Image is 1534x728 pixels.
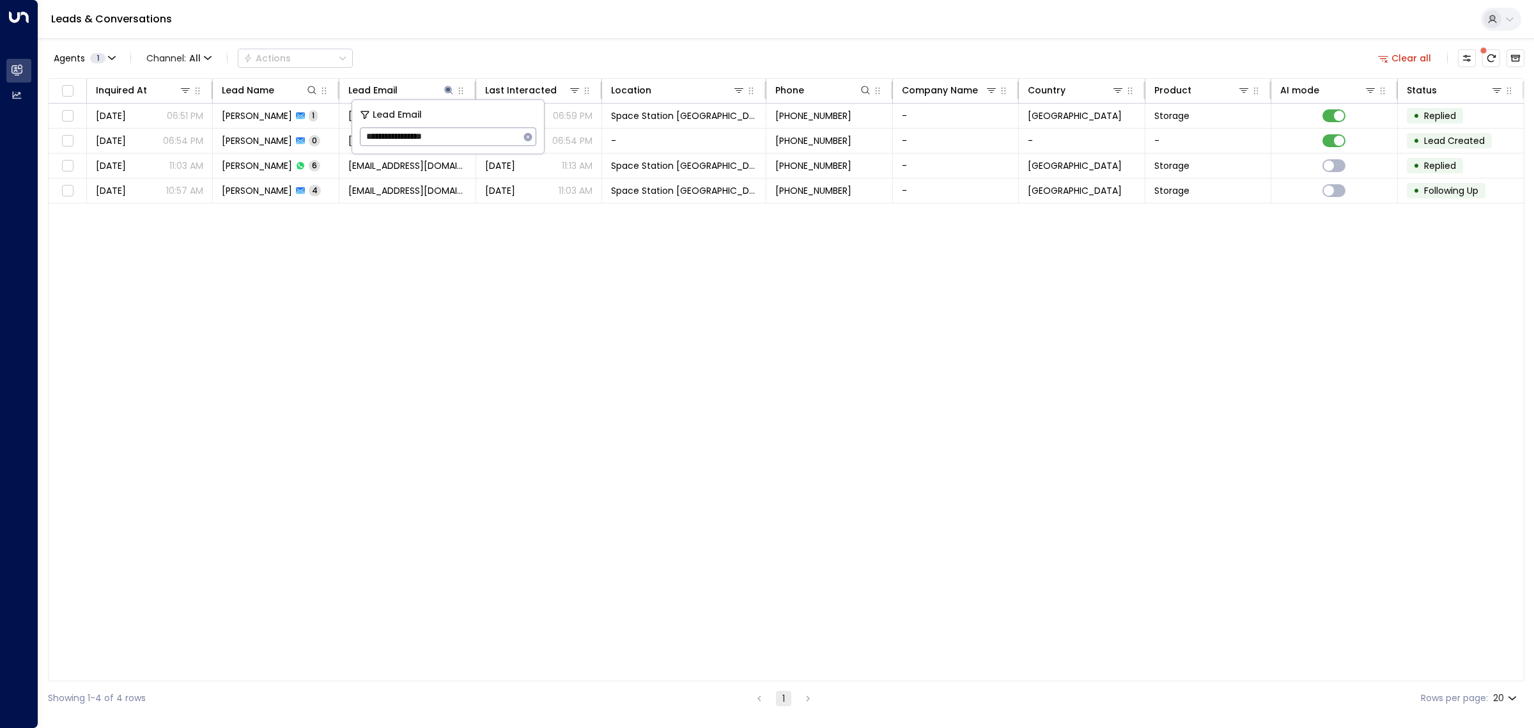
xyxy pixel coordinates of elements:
[775,134,851,147] span: +447825731034
[96,109,126,122] span: Yesterday
[167,109,203,122] p: 06:51 PM
[775,83,804,98] div: Phone
[348,134,467,147] span: mesku90@gmail.com
[775,184,851,197] span: +447825731034
[1154,159,1189,172] span: Storage
[96,134,126,147] span: Yesterday
[309,110,318,121] span: 1
[611,184,757,197] span: Space Station Wakefield
[169,159,203,172] p: 11:03 AM
[553,109,593,122] p: 06:59 PM
[893,129,1019,153] td: -
[1154,184,1189,197] span: Storage
[348,83,398,98] div: Lead Email
[348,109,467,122] span: mesku90@gmail.com
[1424,159,1456,172] span: Replied
[1424,184,1478,197] span: Following Up
[163,134,203,147] p: 06:54 PM
[238,49,353,68] button: Actions
[1154,83,1250,98] div: Product
[90,53,105,63] span: 1
[96,83,192,98] div: Inquired At
[751,690,816,706] nav: pagination navigation
[1413,155,1420,177] div: •
[485,83,557,98] div: Last Interacted
[485,159,515,172] span: Jul 01, 2025
[59,183,75,199] span: Toggle select row
[348,159,467,172] span: mesku90@gmail.com
[552,134,593,147] p: 06:54 PM
[1413,105,1420,127] div: •
[348,184,467,197] span: mesku90@gmail.com
[59,108,75,124] span: Toggle select row
[1482,49,1500,67] span: There are new threads available. Refresh the grid to view the latest updates.
[1028,83,1124,98] div: Country
[602,129,766,153] td: -
[893,154,1019,178] td: -
[96,159,126,172] span: Jun 27, 2025
[611,83,651,98] div: Location
[1421,692,1488,705] label: Rows per page:
[141,49,217,67] span: Channel:
[222,184,292,197] span: Merjana Shakir Ullah
[1019,129,1145,153] td: -
[222,134,292,147] span: Merjana Shakir Ullah
[1028,159,1122,172] span: United Kingdom
[1507,49,1524,67] button: Archived Leads
[222,83,318,98] div: Lead Name
[96,83,147,98] div: Inquired At
[54,54,85,63] span: Agents
[775,109,851,122] span: +447825731034
[309,160,320,171] span: 6
[775,159,851,172] span: +447825731034
[1280,83,1319,98] div: AI mode
[141,49,217,67] button: Channel:All
[59,133,75,149] span: Toggle select row
[222,109,292,122] span: Merjana Shakir Ullah
[1145,129,1271,153] td: -
[893,104,1019,128] td: -
[222,83,274,98] div: Lead Name
[1424,109,1456,122] span: Replied
[611,159,757,172] span: Space Station Wakefield
[1407,83,1503,98] div: Status
[222,159,292,172] span: Merjana Shakir Ullah
[59,158,75,174] span: Toggle select row
[51,12,172,26] a: Leads & Conversations
[611,83,745,98] div: Location
[309,185,321,196] span: 4
[1373,49,1437,67] button: Clear all
[166,184,203,197] p: 10:57 AM
[559,184,593,197] p: 11:03 AM
[1154,109,1189,122] span: Storage
[611,109,757,122] span: Space Station Wakefield
[1413,130,1420,152] div: •
[96,184,126,197] span: Jun 25, 2025
[1280,83,1376,98] div: AI mode
[59,83,75,99] span: Toggle select all
[893,178,1019,203] td: -
[1028,83,1065,98] div: Country
[189,53,201,63] span: All
[485,184,515,197] span: Jun 30, 2025
[348,83,455,98] div: Lead Email
[238,49,353,68] div: Button group with a nested menu
[373,107,422,122] span: Lead Email
[48,49,120,67] button: Agents1
[1154,83,1191,98] div: Product
[1028,184,1122,197] span: United Kingdom
[1413,180,1420,202] div: •
[1458,49,1476,67] button: Customize
[562,159,593,172] p: 11:13 AM
[776,691,791,706] button: page 1
[1028,109,1122,122] span: United Kingdom
[775,83,871,98] div: Phone
[1407,83,1437,98] div: Status
[485,83,581,98] div: Last Interacted
[902,83,978,98] div: Company Name
[1493,689,1519,708] div: 20
[309,135,320,146] span: 0
[1424,134,1485,147] span: Lead Created
[48,692,146,705] div: Showing 1-4 of 4 rows
[244,52,291,64] div: Actions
